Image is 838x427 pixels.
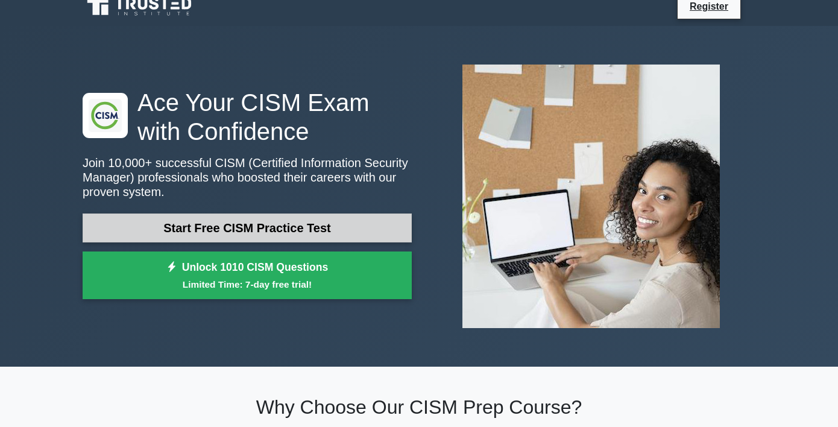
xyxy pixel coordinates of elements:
h1: Ace Your CISM Exam with Confidence [83,88,412,146]
h2: Why Choose Our CISM Prep Course? [83,396,755,419]
small: Limited Time: 7-day free trial! [98,277,397,291]
a: Unlock 1010 CISM QuestionsLimited Time: 7-day free trial! [83,251,412,300]
p: Join 10,000+ successful CISM (Certified Information Security Manager) professionals who boosted t... [83,156,412,199]
a: Start Free CISM Practice Test [83,213,412,242]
